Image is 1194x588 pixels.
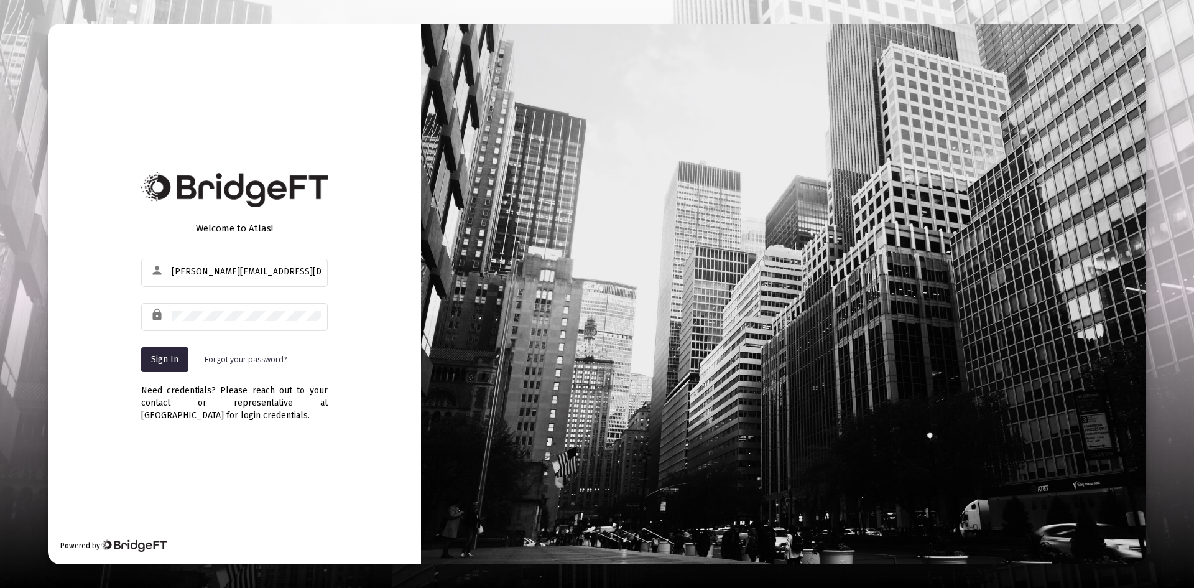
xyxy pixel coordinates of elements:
mat-icon: lock [150,307,165,322]
div: Need credentials? Please reach out to your contact or representative at [GEOGRAPHIC_DATA] for log... [141,372,328,422]
span: Sign In [151,354,178,365]
img: Bridge Financial Technology Logo [141,172,328,207]
button: Sign In [141,347,188,372]
input: Email or Username [172,267,321,277]
a: Forgot your password? [205,353,287,366]
mat-icon: person [150,263,165,278]
div: Welcome to Atlas! [141,222,328,235]
img: Bridge Financial Technology Logo [101,539,167,552]
div: Powered by [60,539,167,552]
